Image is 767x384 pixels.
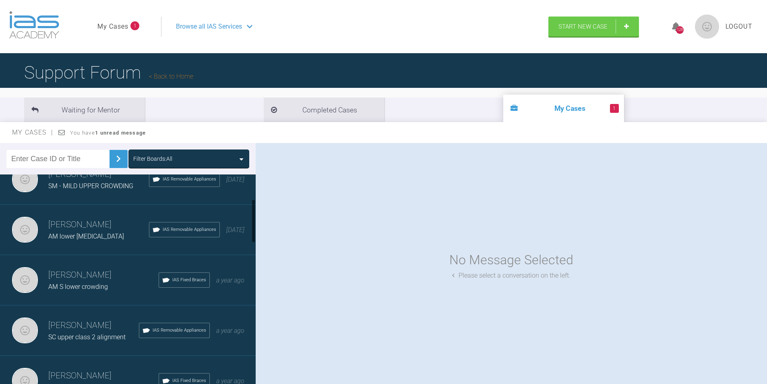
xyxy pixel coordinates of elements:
h1: Support Forum [24,58,193,87]
span: Start New Case [558,23,608,30]
span: 1 [130,21,139,30]
span: SM - MILD UPPER CROWDING [48,182,133,190]
h3: [PERSON_NAME] [48,369,159,383]
img: logo-light.3e3ef733.png [9,11,59,39]
span: a year ago [216,327,244,334]
strong: 1 unread message [95,130,146,136]
span: AM lower [MEDICAL_DATA] [48,232,124,240]
input: Enter Case ID or Title [6,150,110,168]
div: Please select a conversation on the left. [452,270,571,281]
div: No Message Selected [449,250,573,270]
h3: [PERSON_NAME] [48,168,149,181]
a: Back to Home [149,73,193,80]
a: My Cases [97,21,128,32]
img: Billy Campbell [12,217,38,243]
span: My Cases [12,129,54,136]
span: [DATE] [226,226,244,234]
h3: [PERSON_NAME] [48,319,139,332]
span: IAS Removable Appliances [163,176,216,183]
span: Browse all IAS Services [176,21,242,32]
img: Billy Campbell [12,267,38,293]
div: 128 [676,26,684,34]
li: Completed Cases [264,98,385,122]
h3: [PERSON_NAME] [48,218,149,232]
a: Logout [726,21,753,32]
span: AM S lower crowding [48,283,108,291]
h3: [PERSON_NAME] [48,268,159,282]
span: IAS Fixed Braces [172,276,206,284]
img: Billy Campbell [12,166,38,192]
span: IAS Removable Appliances [153,327,206,334]
a: Start New Case [548,17,639,37]
div: Filter Boards: All [133,154,172,163]
span: IAS Removable Appliances [163,226,216,233]
img: Billy Campbell [12,318,38,343]
img: profile.png [695,15,719,39]
span: You have [70,130,146,136]
li: Waiting for Mentor [24,98,145,122]
span: a year ago [216,276,244,284]
img: chevronRight.28bd32b0.svg [112,152,125,165]
span: SC upper class 2 alignment [48,333,126,341]
span: 1 [610,104,619,113]
span: [DATE] [226,176,244,183]
li: My Cases [503,95,624,122]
